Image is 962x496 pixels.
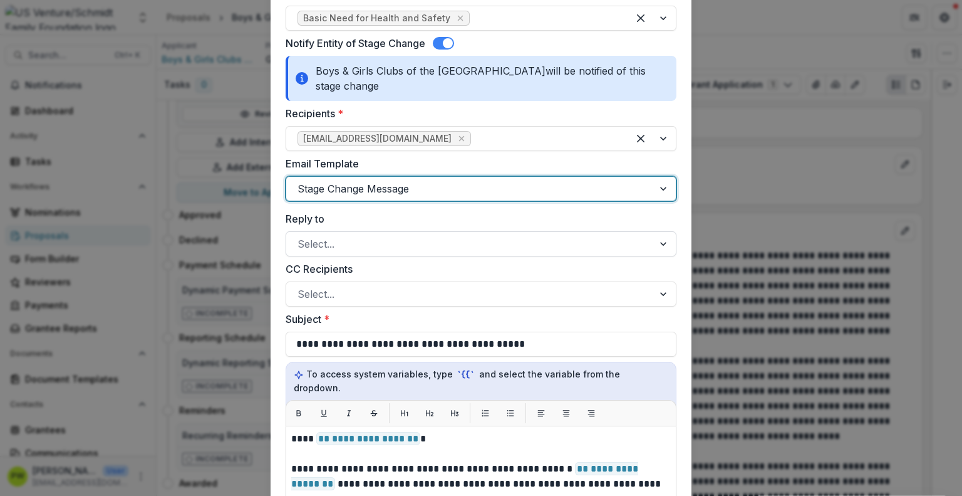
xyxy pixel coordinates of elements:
[631,129,651,149] div: Clear selected options
[314,403,334,423] button: Underline
[294,367,668,394] p: To access system variables, type and select the variable from the dropdown.
[631,8,651,28] div: Clear selected options
[286,312,669,327] label: Subject
[286,261,669,277] label: CC Recipients
[445,403,465,423] button: H3
[531,403,551,423] button: Align left
[303,134,452,144] span: [EMAIL_ADDRESS][DOMAIN_NAME]
[286,106,669,121] label: Recipients
[556,403,576,423] button: Align center
[455,132,468,145] div: Remove mwurzer@bgclubfoxvalley.org
[289,403,309,423] button: Bold
[286,56,676,101] div: Boys & Girls Clubs of the [GEOGRAPHIC_DATA] will be notified of this stage change
[364,403,384,423] button: Strikethrough
[455,368,477,381] code: `{{`
[454,12,467,24] div: Remove Basic Need for Health and Safety
[581,403,601,423] button: Align right
[420,403,440,423] button: H2
[395,403,415,423] button: H1
[286,211,669,226] label: Reply to
[500,403,520,423] button: List
[286,156,669,171] label: Email Template
[475,403,495,423] button: List
[339,403,359,423] button: Italic
[286,36,425,51] label: Notify Entity of Stage Change
[303,13,450,24] span: Basic Need for Health and Safety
